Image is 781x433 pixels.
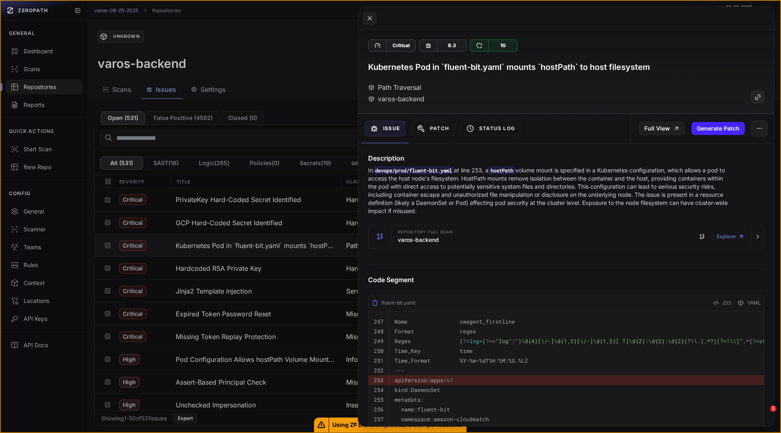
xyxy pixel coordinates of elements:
[398,230,453,234] span: Repository Full scan
[692,122,745,135] button: Generate Patch
[373,167,454,174] code: devops/prod/fluent-bit.yaml
[374,337,384,345] code: 249
[372,300,415,306] div: fluent-bit.yaml
[730,337,736,345] span: \\
[368,94,424,104] div: varos-backend
[466,337,482,345] span: <log>
[369,225,764,248] button: Repository Full scan varos-backend Explorer
[368,275,764,285] h4: Code Segment
[395,318,515,325] code: Name cwagent_firstline
[489,337,495,345] span: <=
[639,122,685,135] a: Full View
[395,386,411,394] span: kind:
[395,376,430,384] span: apiVersion:
[368,166,733,215] p: In at line 253, a volume mount is specified in a Kubernetes configuration, which allows a pod to ...
[753,337,756,345] span: ?
[648,337,655,345] span: \d
[515,337,743,345] span: ") {4}[ -] {1,2}[ -] {1,2}[ T] {2}: {2}: {2}(?! ).*?)(?<! )"
[495,337,512,345] span: "log"
[374,416,384,423] code: 257
[374,318,384,325] code: 247
[395,328,476,335] code: Format regex
[412,121,454,136] button: Patch
[374,376,384,384] code: 253
[443,376,453,384] span: /v1
[368,153,764,163] h4: Description
[398,236,439,244] h3: varos-backend
[395,386,440,394] code: DaemonSet
[395,347,473,355] code: Time_Key time
[541,337,548,345] span: \/
[329,418,467,432] span: Using ZP [PERSON_NAME]'s MSP permissions
[554,337,561,345] span: \d
[521,337,528,345] span: \d
[374,328,384,335] code: 248
[401,406,417,413] span: name:
[593,337,600,345] span: \d
[694,337,700,345] span: \.
[747,300,761,306] span: YAML
[374,357,384,364] code: 251
[770,405,777,412] span: 1
[753,405,773,425] iframe: Intercom live chat
[461,121,520,136] button: Status Log
[401,416,434,423] span: namespace:
[489,167,515,174] code: hostPath
[722,298,731,308] span: 253
[629,337,635,345] span: \d
[395,367,398,374] span: -
[463,337,466,345] span: ?
[668,337,674,345] span: \d
[365,121,405,136] button: Issue
[374,396,384,403] code: 255
[486,337,489,345] span: ?
[374,386,384,394] code: 254
[374,367,384,374] code: 252
[374,425,384,433] code: 258
[374,406,384,413] code: 256
[395,376,453,384] code: apps
[395,367,404,374] code: --
[395,416,489,423] code: amazon-cloudwatch
[395,396,424,403] span: metadata:
[395,406,450,413] code: fluent-bit
[374,347,384,355] code: 250
[580,337,587,345] span: \/
[717,228,744,245] a: Explorer
[395,425,417,433] code: labels:
[395,357,528,364] code: Time_Format %Y-%m-%dT%H:%M:%S.%LZ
